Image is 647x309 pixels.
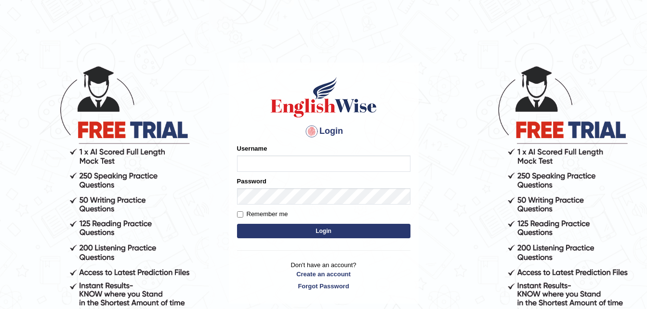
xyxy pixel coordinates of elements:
p: Don't have an account? [237,260,410,290]
label: Password [237,177,266,186]
a: Forgot Password [237,282,410,291]
button: Login [237,224,410,238]
img: Logo of English Wise sign in for intelligent practice with AI [269,76,379,119]
a: Create an account [237,270,410,279]
label: Remember me [237,209,288,219]
input: Remember me [237,211,243,218]
label: Username [237,144,267,153]
h4: Login [237,124,410,139]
